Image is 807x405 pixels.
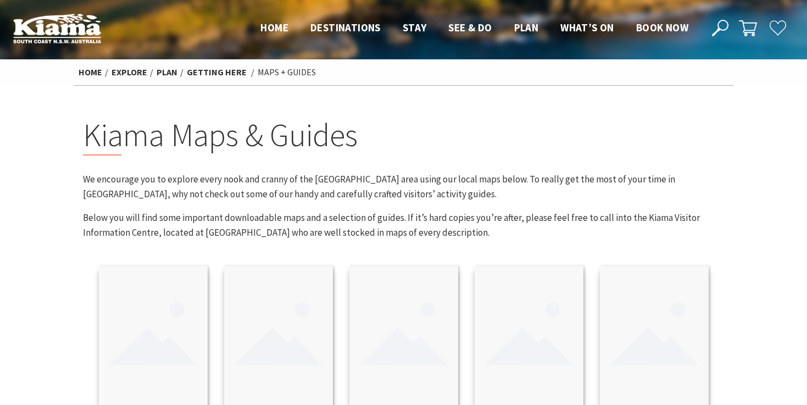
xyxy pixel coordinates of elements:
[157,66,177,78] a: Plan
[514,21,539,34] span: Plan
[13,13,101,43] img: Kiama Logo
[636,21,688,34] span: Book now
[258,65,316,80] li: Maps + Guides
[79,66,102,78] a: Home
[310,21,381,34] span: Destinations
[403,21,427,34] span: Stay
[83,116,725,156] h2: Kiama Maps & Guides
[260,21,288,34] span: Home
[249,19,699,37] nav: Main Menu
[83,172,725,202] p: We encourage you to explore every nook and cranny of the [GEOGRAPHIC_DATA] area using our local m...
[560,21,614,34] span: What’s On
[83,210,725,240] p: Below you will find some important downloadable maps and a selection of guides. If it’s hard copi...
[112,66,147,78] a: Explore
[448,21,492,34] span: See & Do
[187,66,247,78] a: Getting Here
